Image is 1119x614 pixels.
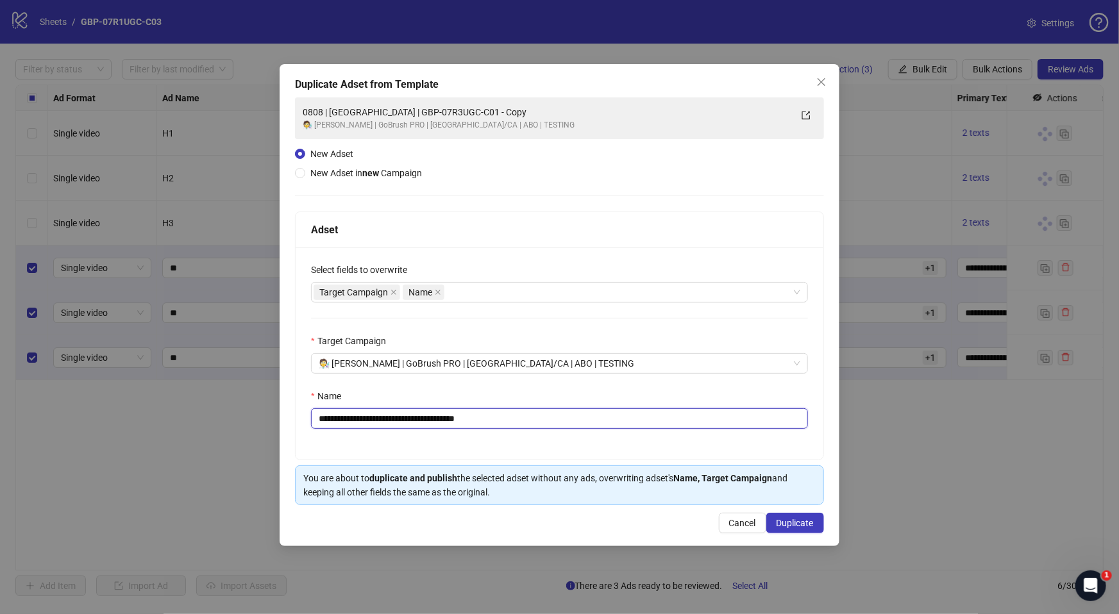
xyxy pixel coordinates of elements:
[719,513,766,533] button: Cancel
[295,77,824,92] div: Duplicate Adset from Template
[303,119,791,131] div: 🧑‍🔬 [PERSON_NAME] | GoBrush PRO | [GEOGRAPHIC_DATA]/CA | ABO | TESTING
[1075,570,1106,601] iframe: Intercom live chat
[303,105,791,119] div: 0808 | [GEOGRAPHIC_DATA] | GBP-07R3UGC-C01 - Copy
[777,518,814,528] span: Duplicate
[403,285,444,300] span: Name
[311,334,394,348] label: Target Campaign
[311,263,416,277] label: Select fields to overwrite
[311,408,808,429] input: Name
[362,168,379,178] strong: new
[793,360,801,367] span: close-circle
[369,473,457,483] strong: duplicate and publish
[311,389,349,403] label: Name
[310,168,422,178] span: New Adset in Campaign
[816,77,827,87] span: close
[802,111,811,120] span: export
[319,354,800,373] span: 🧑‍🔬 JOAN | GoBrush PRO | US/CA | ABO | TESTING
[435,289,441,295] span: close
[311,222,808,238] div: Adset
[766,513,824,533] button: Duplicate
[391,289,397,295] span: close
[729,518,756,528] span: Cancel
[310,149,353,159] span: New Adset
[673,473,772,483] strong: Name, Target Campaign
[1102,570,1112,581] span: 1
[319,285,388,299] span: Target Campaign
[303,471,816,499] div: You are about to the selected adset without any ads, overwriting adset's and keeping all other fi...
[314,285,400,300] span: Target Campaign
[408,285,432,299] span: Name
[811,72,832,92] button: Close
